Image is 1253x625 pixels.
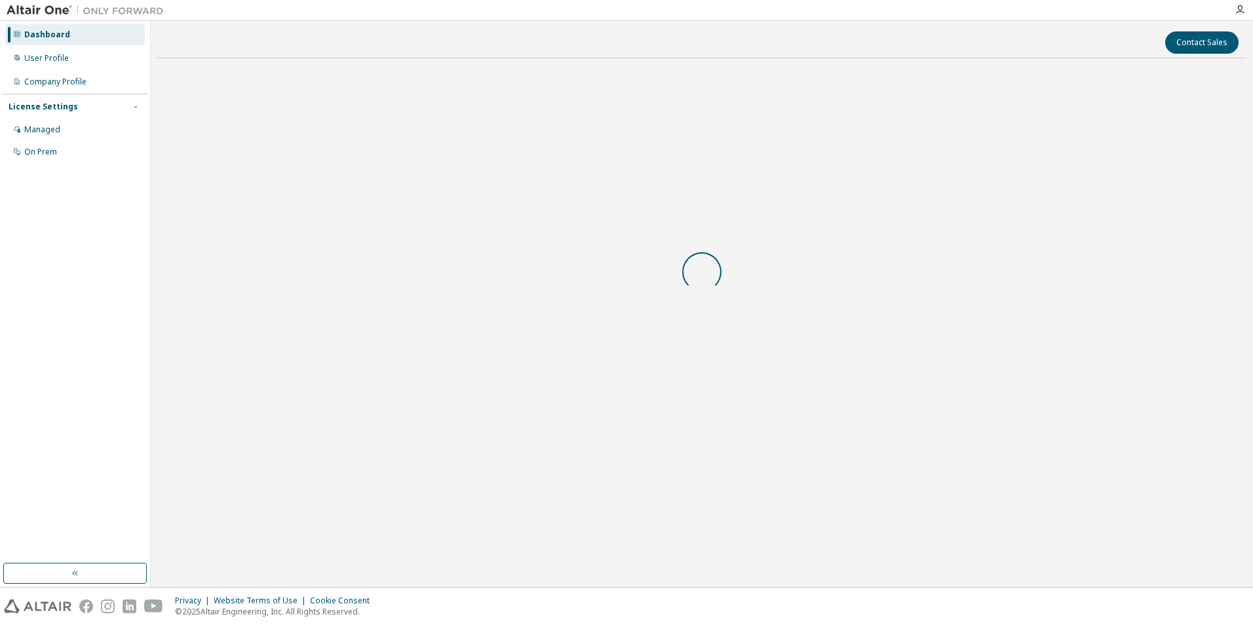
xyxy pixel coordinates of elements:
div: On Prem [24,147,57,157]
div: License Settings [9,102,78,112]
div: Privacy [175,596,214,606]
div: Cookie Consent [310,596,377,606]
img: facebook.svg [79,599,93,613]
div: Website Terms of Use [214,596,310,606]
img: linkedin.svg [123,599,136,613]
div: Company Profile [24,77,87,87]
p: © 2025 Altair Engineering, Inc. All Rights Reserved. [175,606,377,617]
button: Contact Sales [1165,31,1239,54]
div: Managed [24,124,60,135]
div: Dashboard [24,29,70,40]
img: youtube.svg [144,599,163,613]
img: altair_logo.svg [4,599,71,613]
img: instagram.svg [101,599,115,613]
div: User Profile [24,53,69,64]
img: Altair One [7,4,170,17]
